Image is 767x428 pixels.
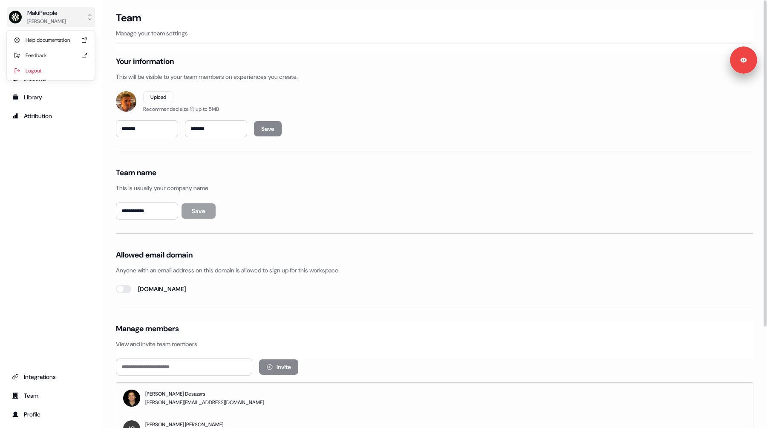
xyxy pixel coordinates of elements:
div: Help documentation [10,32,91,48]
button: MakiPeople[PERSON_NAME] [7,7,95,27]
div: [PERSON_NAME] [27,17,66,26]
div: Logout [10,63,91,78]
div: MakiPeople[PERSON_NAME] [7,31,95,80]
div: Feedback [10,48,91,63]
div: MakiPeople [27,9,66,17]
